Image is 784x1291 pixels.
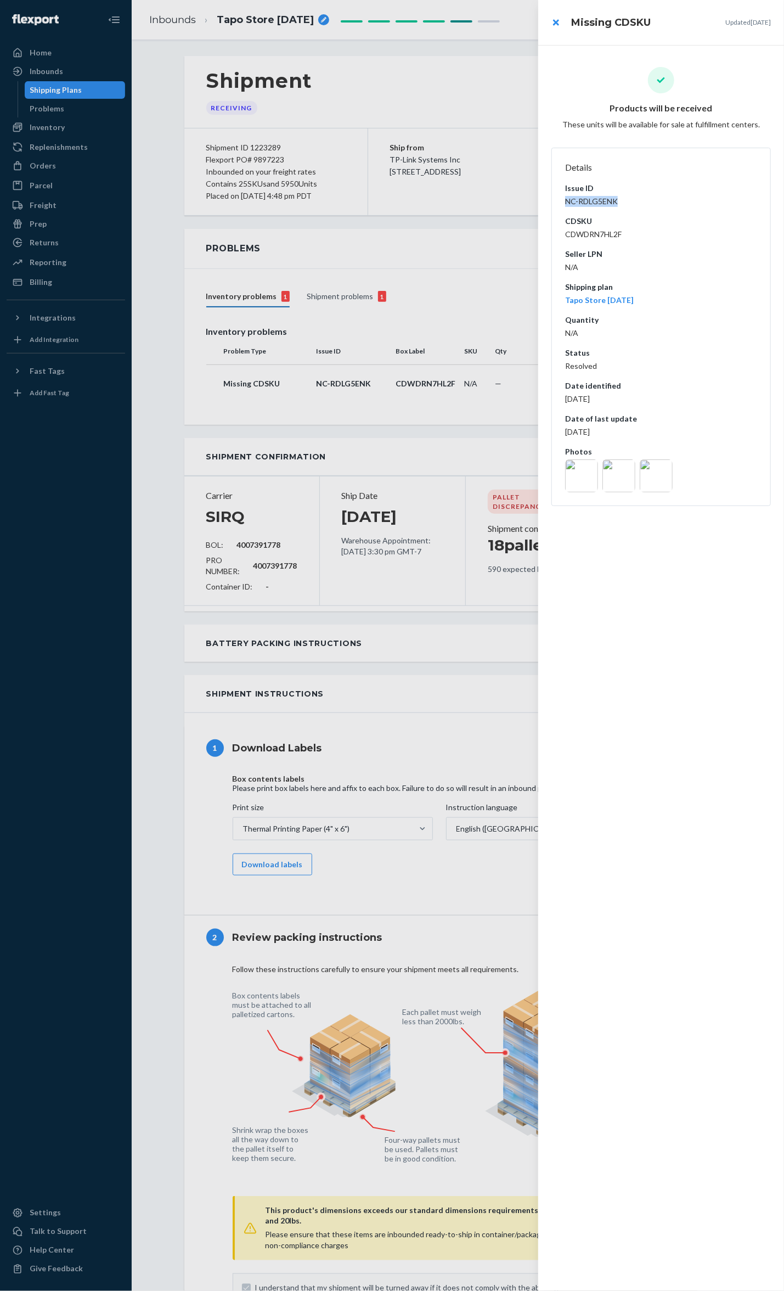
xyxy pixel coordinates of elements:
dt: Date identified [565,380,757,391]
dt: Seller LPN [565,249,757,260]
img: 55f027cb-944d-4d7b-9363-3c64975e8352.jpg [640,459,673,492]
span: Details [565,162,592,172]
button: close [545,12,567,33]
dt: CDSKU [565,216,757,227]
dd: [DATE] [565,426,757,437]
dd: N/A [565,262,757,273]
dt: Photos [565,446,757,457]
p: Products will be received [610,102,713,115]
span: Chat [24,8,47,18]
dd: CDWDRN7HL2F [565,229,757,240]
dt: Quantity [565,315,757,325]
dt: Shipping plan [565,282,757,293]
dd: [DATE] [565,394,757,405]
dt: Issue ID [565,183,757,194]
dd: Resolved [565,361,757,372]
p: Updated [DATE] [725,18,771,27]
img: 7815f667-72f2-4628-b556-9add81ee67b9.jpg [602,459,635,492]
img: 76e62024-8d24-4573-95f9-a5a68f9798f9.jpg [565,459,598,492]
dd: NC-RDLG5ENK [565,196,757,207]
dt: Status [565,347,757,358]
dt: Date of last update [565,413,757,424]
h3: Missing CDSKU [571,15,651,30]
dd: N/A [565,328,757,339]
a: Tapo Store [DATE] [565,295,634,305]
p: These units will be available for sale at fulfillment centers. [562,119,760,130]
